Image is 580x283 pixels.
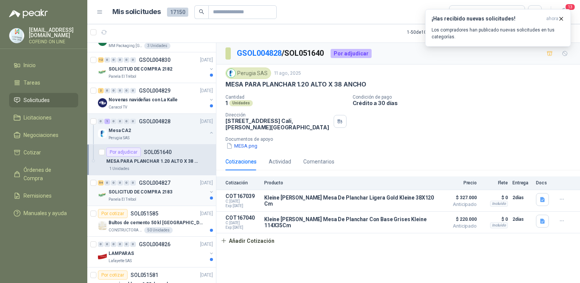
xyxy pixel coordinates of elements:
[264,180,434,186] p: Producto
[229,100,253,106] div: Unidades
[490,222,508,228] div: Incluido
[98,221,107,230] img: Company Logo
[109,135,129,141] p: Perugia SAS
[29,27,78,38] p: [EMAIL_ADDRESS][DOMAIN_NAME]
[130,119,136,124] div: 0
[104,119,110,124] div: 1
[109,250,134,257] p: LAMPARAS
[225,100,228,106] p: 1
[24,192,52,200] span: Remisiones
[200,179,213,187] p: [DATE]
[439,180,477,186] p: Precio
[131,272,158,278] p: SOL051581
[9,189,78,203] a: Remisiones
[87,206,216,237] a: Por cotizarSOL051585[DATE] Company LogoBultos de cemento 50 kl [GEOGRAPHIC_DATA]CONSTRUCTORA GRUP...
[225,137,577,142] p: Documentos de apoyo
[225,180,260,186] p: Cotización
[24,166,71,182] span: Órdenes de Compra
[98,98,107,107] img: Company Logo
[303,157,334,166] div: Comentarios
[109,104,127,110] p: Caracol TV
[98,190,107,200] img: Company Logo
[439,193,477,202] span: $ 327.000
[331,49,372,58] div: Por adjudicar
[557,5,571,19] button: 13
[139,88,170,93] p: GSOL004829
[106,158,201,165] p: MESA PARA PLANCHAR 1.20 ALTO X 38 ANCHO
[9,75,78,90] a: Tareas
[225,142,258,150] button: MESA.png
[98,57,104,63] div: 12
[87,145,216,175] a: Por adjudicarSOL051640MESA PARA PLANCHAR 1.20 ALTO X 38 ANCHO1 Unidades
[9,110,78,125] a: Licitaciones
[139,57,170,63] p: GSOL004830
[98,119,104,124] div: 0
[24,61,36,69] span: Inicio
[139,242,170,247] p: GSOL004826
[98,55,214,80] a: 12 0 0 0 0 0 GSOL004830[DATE] Company LogoSOLICITUD DE COMPRA 2182Panela El Trébol
[432,27,564,40] p: Los compradores han publicado nuevas solicitudes en tus categorías.
[109,197,136,203] p: Panela El Trébol
[481,193,508,202] p: $ 0
[200,87,213,94] p: [DATE]
[512,193,531,202] p: 2 días
[111,119,117,124] div: 0
[24,79,40,87] span: Tareas
[124,242,129,247] div: 0
[98,88,104,93] div: 2
[98,209,128,218] div: Por cotizar
[225,80,366,88] p: MESA PARA PLANCHAR 1.20 ALTO X 38 ANCHO
[200,57,213,64] p: [DATE]
[104,88,110,93] div: 0
[24,148,41,157] span: Cotizar
[225,193,260,199] p: COT167039
[227,69,235,77] img: Company Logo
[109,189,172,196] p: SOLICITUD DE COMPRA 2183
[9,206,78,220] a: Manuales y ayuda
[439,224,477,228] span: Anticipado
[269,157,291,166] div: Actividad
[237,49,282,58] a: GSOL004828
[111,242,117,247] div: 0
[425,9,571,47] button: ¡Has recibido nuevas solicitudes!ahora Los compradores han publicado nuevas solicitudes en tus ca...
[565,3,575,11] span: 13
[9,58,78,72] a: Inicio
[225,68,271,79] div: Perugia SAS
[117,88,123,93] div: 0
[512,215,531,224] p: 2 días
[104,57,110,63] div: 0
[144,149,172,155] p: SOL051640
[109,96,177,104] p: Novenas navideñas con La Kalle
[130,242,136,247] div: 0
[24,131,58,139] span: Negociaciones
[104,180,110,186] div: 0
[98,242,104,247] div: 0
[109,74,136,80] p: Panela El Trébol
[481,215,508,224] p: $ 0
[117,57,123,63] div: 0
[98,270,128,280] div: Por cotizar
[490,201,508,207] div: Incluido
[109,258,132,264] p: Lafayette SAS
[124,119,129,124] div: 0
[9,9,48,18] img: Logo peakr
[225,94,347,100] p: Cantidad
[9,145,78,160] a: Cotizar
[106,166,132,172] div: 1 Unidades
[98,129,107,138] img: Company Logo
[104,242,110,247] div: 0
[98,86,214,110] a: 2 0 0 0 0 0 GSOL004829[DATE] Company LogoNovenas navideñas con La KalleCaracol TV
[512,180,531,186] p: Entrega
[237,47,325,59] p: / SOL051640
[9,128,78,142] a: Negociaciones
[439,215,477,224] span: $ 220.000
[109,219,203,226] p: Bultos de cemento 50 kl [GEOGRAPHIC_DATA]
[353,94,577,100] p: Condición de pago
[225,118,331,130] p: [STREET_ADDRESS] Cali , [PERSON_NAME][GEOGRAPHIC_DATA]
[124,57,129,63] div: 0
[139,180,170,186] p: GSOL004827
[130,88,136,93] div: 0
[225,112,331,118] p: Dirección
[29,39,78,44] p: COFEIND ON LINE
[24,209,67,217] span: Manuales y ayuda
